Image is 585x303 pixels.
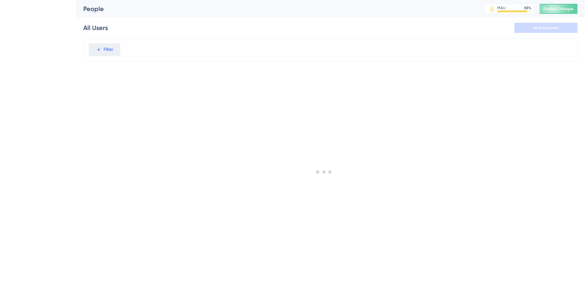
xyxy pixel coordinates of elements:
span: Publish Changes [543,6,574,11]
button: Publish Changes [540,4,577,14]
button: Save Segment [514,23,577,33]
div: MAU [497,5,505,10]
div: 88 % [524,5,531,10]
span: Save Segment [533,25,559,30]
div: People [83,4,468,13]
div: All Users [83,23,108,32]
